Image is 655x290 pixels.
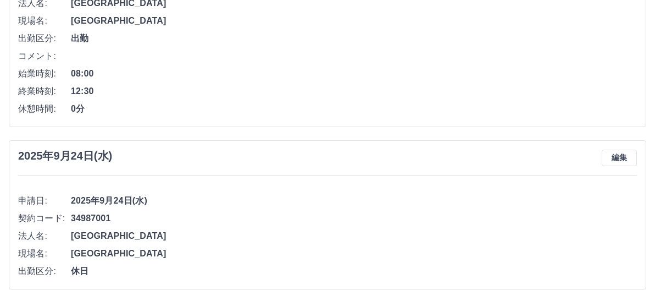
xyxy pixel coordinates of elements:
span: [GEOGRAPHIC_DATA] [71,229,637,243]
span: [GEOGRAPHIC_DATA] [71,14,637,28]
h3: 2025年9月24日(水) [18,150,112,162]
span: 法人名: [18,229,71,243]
span: 2025年9月24日(水) [71,194,637,207]
span: 契約コード: [18,212,71,225]
span: 休憩時間: [18,102,71,116]
span: 現場名: [18,247,71,260]
span: 申請日: [18,194,71,207]
button: 編集 [602,150,637,166]
span: 08:00 [71,67,637,80]
span: 12:30 [71,85,637,98]
span: 出勤 [71,32,637,45]
span: 出勤区分: [18,265,71,278]
span: 終業時刻: [18,85,71,98]
span: 休日 [71,265,637,278]
span: 34987001 [71,212,637,225]
span: [GEOGRAPHIC_DATA] [71,247,637,260]
span: 始業時刻: [18,67,71,80]
span: コメント: [18,50,71,63]
span: 0分 [71,102,637,116]
span: 出勤区分: [18,32,71,45]
span: 現場名: [18,14,71,28]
